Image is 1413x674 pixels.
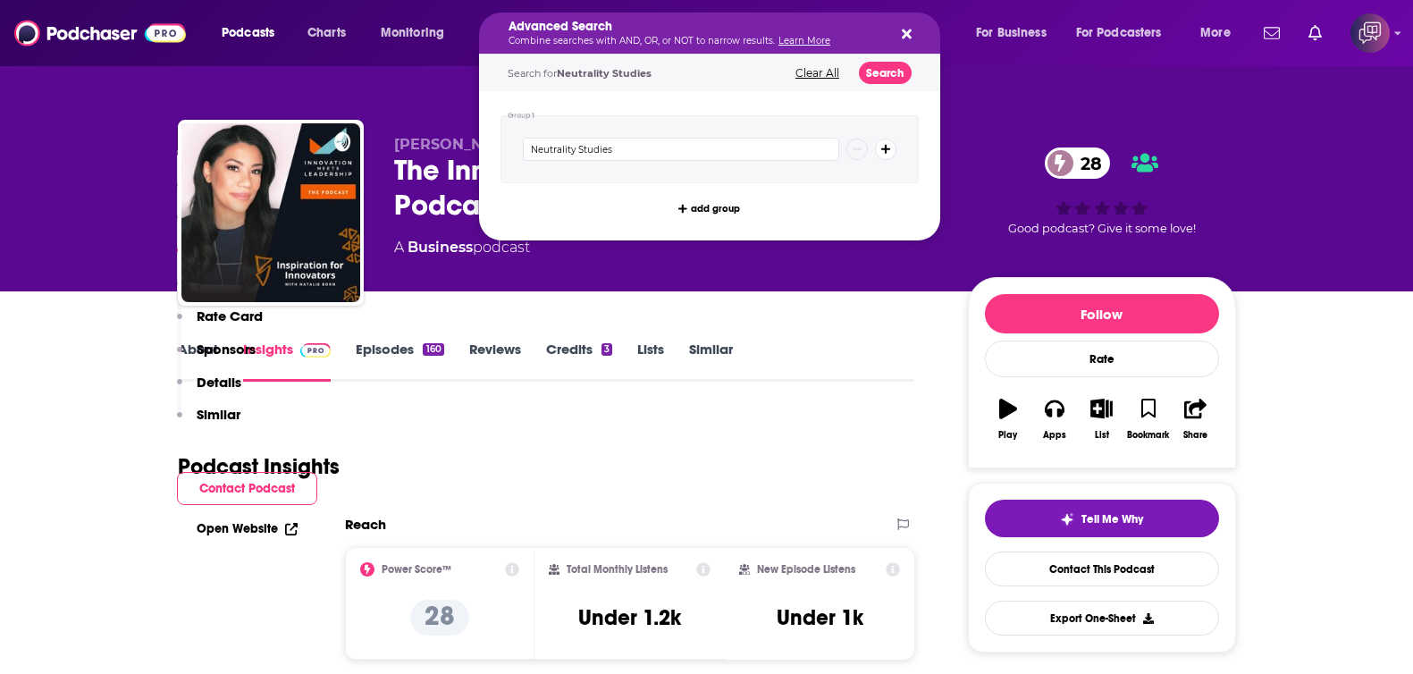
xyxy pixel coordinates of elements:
[998,430,1017,441] div: Play
[197,341,256,358] p: Sponsors
[394,237,530,258] div: A podcast
[197,521,298,536] a: Open Website
[423,343,443,356] div: 160
[197,374,241,391] p: Details
[1350,13,1390,53] img: User Profile
[394,136,522,153] span: [PERSON_NAME]
[778,35,830,46] a: Learn More
[963,19,1069,47] button: open menu
[509,21,882,33] h5: Advanced Search
[523,138,839,161] input: Type a keyword or phrase...
[1045,147,1111,179] a: 28
[209,19,298,47] button: open menu
[508,112,535,120] h4: Group 1
[1127,430,1169,441] div: Bookmark
[469,341,521,382] a: Reviews
[1188,19,1253,47] button: open menu
[578,604,681,631] h3: Under 1.2k
[181,123,360,302] img: The Innovation Meets Leadership Podcast
[1172,387,1218,451] button: Share
[408,239,473,256] a: Business
[307,21,346,46] span: Charts
[601,343,612,356] div: 3
[1301,18,1329,48] a: Show notifications dropdown
[546,341,612,382] a: Credits3
[859,62,912,84] button: Search
[985,552,1219,586] a: Contact This Podcast
[496,13,957,54] div: Search podcasts, credits, & more...
[381,21,444,46] span: Monitoring
[1183,430,1207,441] div: Share
[1043,430,1066,441] div: Apps
[1257,18,1287,48] a: Show notifications dropdown
[177,472,317,505] button: Contact Podcast
[1125,387,1172,451] button: Bookmark
[637,341,664,382] a: Lists
[1008,222,1196,235] span: Good podcast? Give it some love!
[222,21,274,46] span: Podcasts
[790,67,845,80] button: Clear All
[509,37,882,46] p: Combine searches with AND, OR, or NOT to narrow results.
[777,604,863,631] h3: Under 1k
[177,341,256,374] button: Sponsors
[968,136,1236,247] div: 28Good podcast? Give it some love!
[557,67,652,80] span: Neutrality Studies
[1200,21,1231,46] span: More
[197,406,240,423] p: Similar
[410,600,469,636] p: 28
[1076,21,1162,46] span: For Podcasters
[177,374,241,407] button: Details
[382,563,451,576] h2: Power Score™
[976,21,1047,46] span: For Business
[689,341,733,382] a: Similar
[1078,387,1124,451] button: List
[345,516,386,533] h2: Reach
[1081,512,1143,527] span: Tell Me Why
[985,341,1219,377] div: Rate
[985,294,1219,333] button: Follow
[757,563,855,576] h2: New Episode Listens
[296,19,357,47] a: Charts
[985,387,1031,451] button: Play
[691,204,740,214] span: add group
[567,563,668,576] h2: Total Monthly Listens
[1063,147,1111,179] span: 28
[1095,430,1109,441] div: List
[1060,512,1074,527] img: tell me why sparkle
[356,341,443,382] a: Episodes160
[177,406,240,439] button: Similar
[1031,387,1078,451] button: Apps
[985,500,1219,537] button: tell me why sparkleTell Me Why
[1350,13,1390,53] button: Show profile menu
[1064,19,1188,47] button: open menu
[985,601,1219,636] button: Export One-Sheet
[508,67,652,80] span: Search for
[673,198,745,219] button: add group
[14,16,186,50] img: Podchaser - Follow, Share and Rate Podcasts
[1350,13,1390,53] span: Logged in as corioliscompany
[368,19,467,47] button: open menu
